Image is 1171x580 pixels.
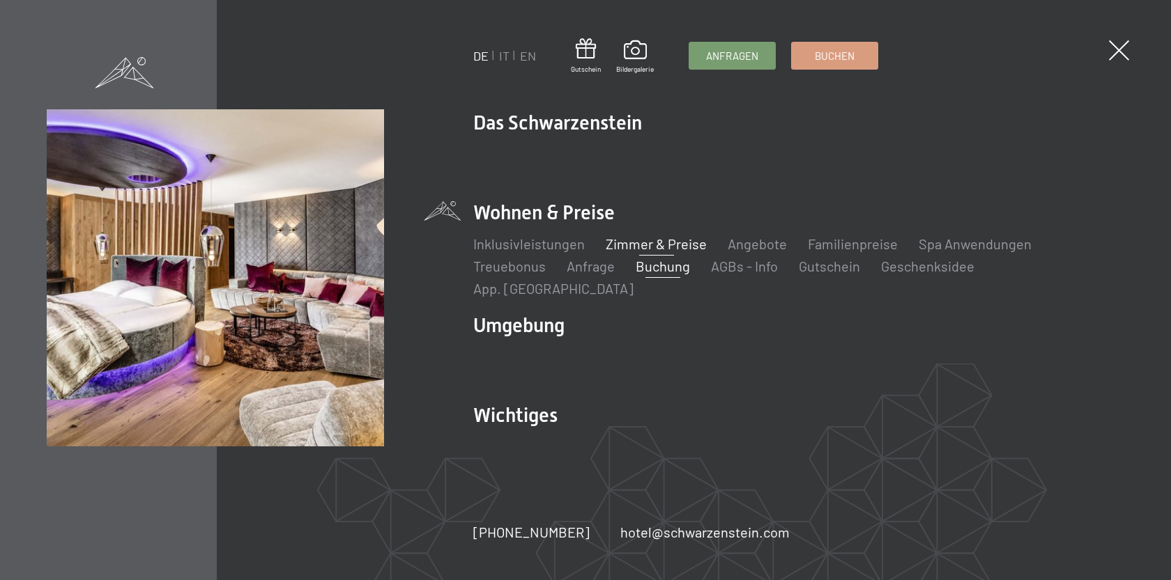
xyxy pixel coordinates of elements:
span: [PHONE_NUMBER] [473,524,590,540]
a: Bildergalerie [616,40,654,74]
a: Anfrage [567,258,615,274]
a: Inklusivleistungen [473,235,585,252]
span: Gutschein [571,64,601,74]
a: Spa Anwendungen [919,235,1032,252]
a: Gutschein [799,258,860,274]
a: hotel@schwarzenstein.com [620,522,790,542]
a: Anfragen [689,42,775,69]
a: Gutschein [571,38,601,74]
a: IT [499,48,510,63]
a: Treuebonus [473,258,546,274]
a: Geschenksidee [881,258,974,274]
a: AGBs - Info [711,258,778,274]
a: DE [473,48,489,63]
span: Anfragen [706,49,758,63]
span: Bildergalerie [616,64,654,74]
a: Buchen [792,42,878,69]
a: Buchung [636,258,690,274]
a: Familienpreise [808,235,898,252]
a: App. [GEOGRAPHIC_DATA] [473,280,634,297]
a: [PHONE_NUMBER] [473,522,590,542]
a: EN [520,48,536,63]
a: Angebote [728,235,787,252]
span: Buchen [815,49,855,63]
a: Zimmer & Preise [606,235,707,252]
